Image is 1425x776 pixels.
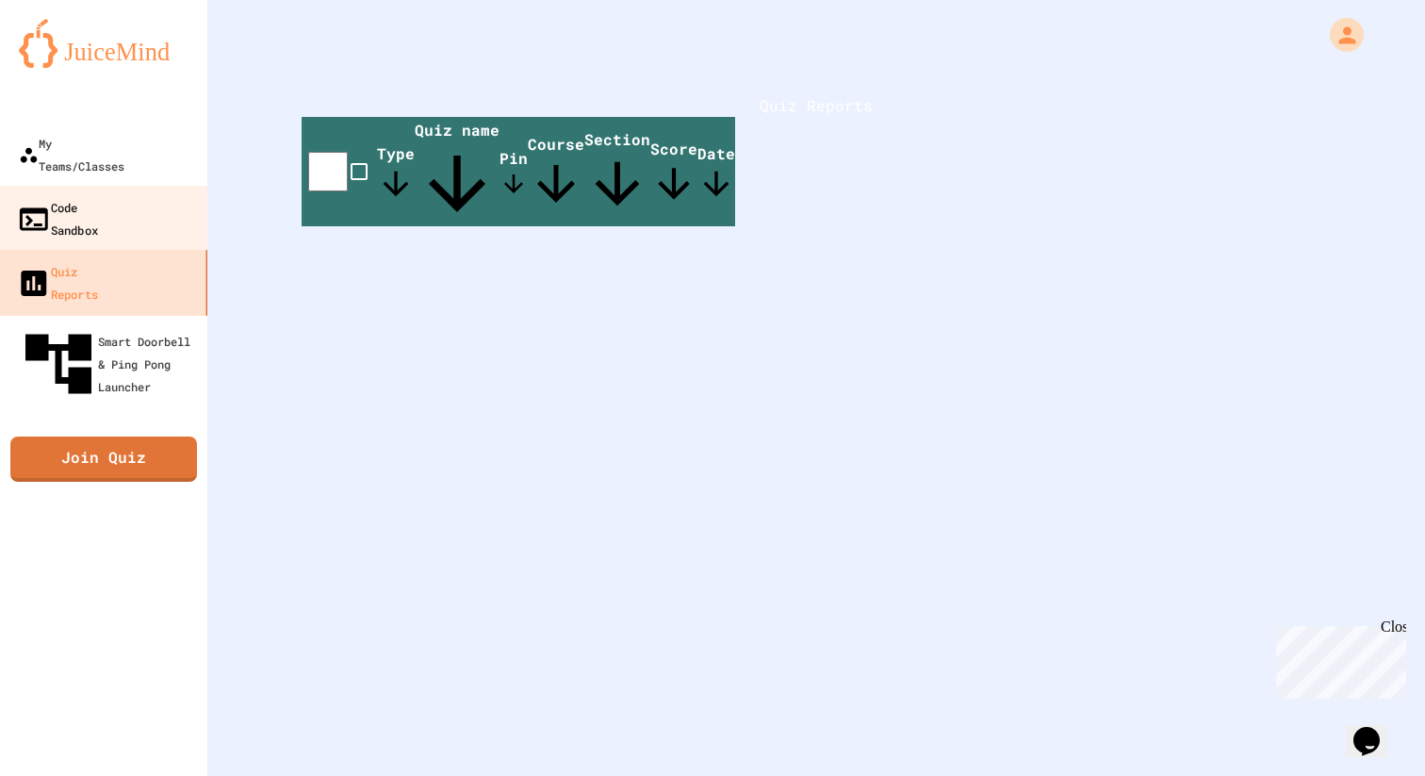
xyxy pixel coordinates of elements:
div: Chat with us now!Close [8,8,130,120]
div: My Teams/Classes [19,132,124,177]
img: logo-orange.svg [19,19,188,68]
span: Quiz name [415,120,500,226]
span: Score [650,139,697,207]
div: Quiz Reports [17,259,98,305]
span: Course [528,134,584,212]
span: Pin [500,148,528,198]
a: Join Quiz [10,437,197,482]
div: Code Sandbox [17,195,98,241]
span: Date [697,143,735,203]
iframe: chat widget [1346,701,1406,757]
h1: Quiz Reports [302,94,1331,117]
div: Smart Doorbell & Ping Pong Launcher [19,324,200,404]
span: Section [584,129,650,217]
iframe: chat widget [1269,619,1406,699]
div: My Account [1310,13,1368,57]
span: Type [377,143,415,203]
input: select all desserts [308,152,348,191]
